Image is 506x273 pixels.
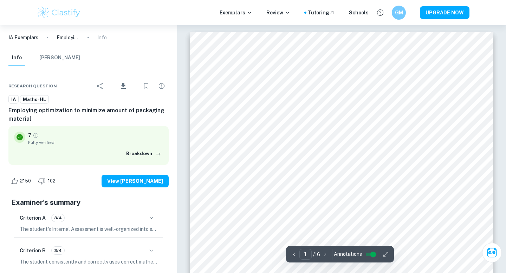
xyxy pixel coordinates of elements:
[420,6,469,19] button: UPGRADE NOW
[8,106,169,123] h6: Employing optimization to minimize amount of packaging material
[52,247,64,254] span: 3/4
[97,34,107,41] p: Info
[44,178,59,185] span: 102
[8,175,35,187] div: Like
[8,83,57,89] span: Research question
[8,50,25,66] button: Info
[155,79,169,93] div: Report issue
[102,175,169,187] button: View [PERSON_NAME]
[139,79,153,93] div: Bookmark
[20,214,46,222] h6: Criterion A
[392,6,406,20] button: GM
[266,9,290,16] p: Review
[20,247,46,254] h6: Criterion B
[8,34,38,41] a: IA Exemplars
[313,251,320,258] p: / 16
[482,243,502,262] button: Ask Clai
[124,148,163,159] button: Breakdown
[28,139,163,146] span: Fully verified
[349,9,369,16] a: Schools
[37,6,81,20] img: Clastify logo
[33,132,39,139] a: Grade fully verified
[20,95,49,104] a: Maths-HL
[93,79,107,93] div: Share
[334,251,362,258] span: Annotations
[52,215,64,221] span: 3/4
[395,9,403,16] h6: GM
[9,96,18,103] span: IA
[20,258,157,266] p: The student consistently and correctly uses correct mathematical notation, symbols, and terminolo...
[308,9,335,16] a: Tutoring
[374,7,386,19] button: Help and Feedback
[8,95,19,104] a: IA
[109,77,138,95] div: Download
[39,50,80,66] button: [PERSON_NAME]
[220,9,252,16] p: Exemplars
[11,197,166,208] h5: Examiner's summary
[16,178,35,185] span: 2150
[20,96,48,103] span: Maths-HL
[57,34,79,41] p: Employing optimization to minimize amount of packaging material
[36,175,59,187] div: Dislike
[20,225,157,233] p: The student's Internal Assessment is well-organized into sections, with clear subdivision of the ...
[28,132,31,139] p: 7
